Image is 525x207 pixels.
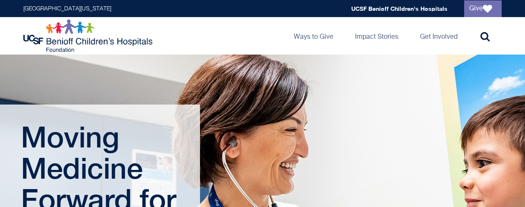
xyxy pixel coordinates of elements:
a: Get Involved [413,17,464,55]
a: UCSF Benioff Children's Hospitals [351,5,447,12]
a: Give [464,0,502,17]
a: [GEOGRAPHIC_DATA][US_STATE] [23,6,111,12]
img: Logo for UCSF Benioff Children's Hospitals Foundation [23,19,155,52]
a: Ways to Give [287,17,340,55]
a: Impact Stories [348,17,405,55]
